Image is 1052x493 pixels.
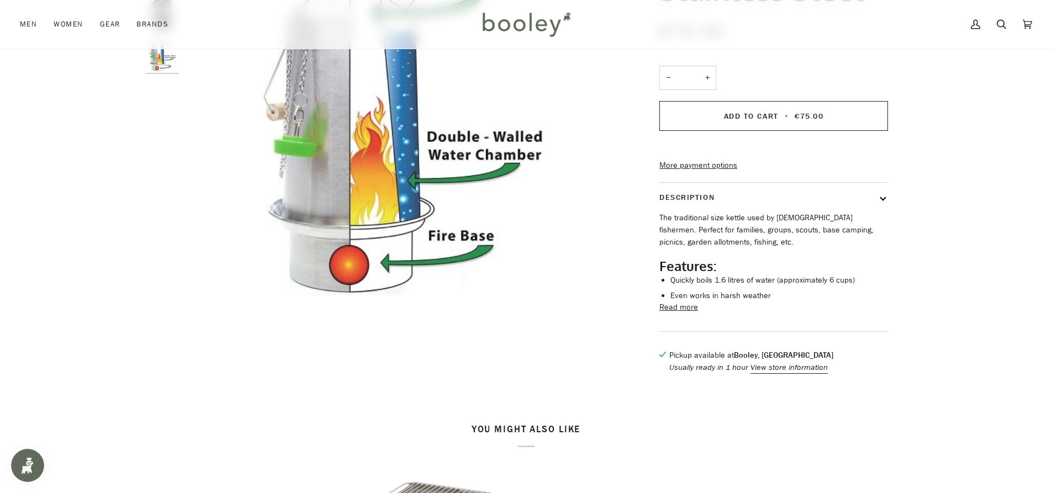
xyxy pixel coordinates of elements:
[478,8,574,40] img: Booley
[659,66,716,91] input: Quantity
[659,301,698,314] button: Read more
[659,212,888,248] p: The traditional size kettle used by [DEMOGRAPHIC_DATA] fishermen. Perfect for families, groups, s...
[670,290,888,302] li: Even works in harsh weather
[146,39,179,72] img: Kelly Kettle Base Camp 1.6L Stainless Steel - Booley Galway
[54,19,83,30] span: Women
[146,424,907,447] h2: You might also like
[659,258,888,274] h2: Features:
[11,449,44,482] iframe: Button to open loyalty program pop-up
[669,362,833,374] p: Usually ready in 1 hour
[750,362,828,374] button: View store information
[100,19,120,30] span: Gear
[136,19,168,30] span: Brands
[659,66,677,91] button: −
[699,66,716,91] button: +
[734,350,833,361] strong: Booley, [GEOGRAPHIC_DATA]
[659,183,888,212] button: Description
[724,111,779,121] span: Add to Cart
[795,111,823,121] span: €75.00
[669,349,833,362] p: Pickup available at
[670,274,888,287] li: Quickly boils 1.6 litres of water (approximately 6 cups)
[781,111,792,121] span: •
[659,101,888,131] button: Add to Cart • €75.00
[659,160,888,172] a: More payment options
[20,19,37,30] span: Men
